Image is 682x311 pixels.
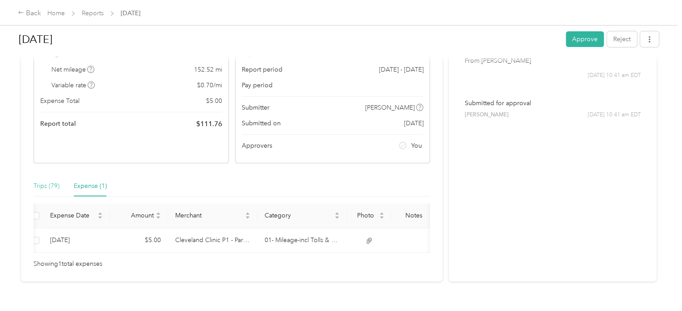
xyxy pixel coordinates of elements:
span: caret-down [245,215,250,220]
button: Reject [607,31,637,47]
div: Expense (1) [74,181,107,191]
span: [DATE] - [DATE] [379,65,423,74]
h1: Sep 2025 [19,29,560,50]
span: [DATE] [121,9,140,18]
span: Pay period [242,81,273,90]
span: Amount [117,212,154,219]
span: [DATE] 10:41 am EDT [588,72,641,80]
a: Reports [82,9,104,17]
span: caret-down [379,215,384,220]
span: caret-down [334,215,340,220]
span: Merchant [175,212,243,219]
span: Net mileage [51,65,95,74]
th: Notes [392,204,436,228]
span: Variable rate [51,81,95,90]
iframe: Everlance-gr Chat Button Frame [632,261,682,311]
span: Expense Total [40,96,80,106]
th: Amount [110,204,168,228]
div: Trips (79) [34,181,59,191]
span: Showing 1 total expenses [34,259,102,269]
span: You [411,141,422,150]
span: Report total [40,119,76,128]
th: Category [257,204,347,228]
span: [PERSON_NAME] [365,103,415,112]
span: [DATE] 10:41 am EDT [588,111,641,119]
span: caret-down [97,215,103,220]
td: $5.00 [110,228,168,253]
th: Merchant [168,204,257,228]
span: Expense Date [50,212,96,219]
button: Approve [566,31,604,47]
span: caret-up [334,211,340,216]
span: $ 5.00 [206,96,222,106]
span: caret-up [245,211,250,216]
span: Approvers [242,141,272,150]
a: Home [47,9,65,17]
span: Submitter [242,103,269,112]
span: Report period [242,65,282,74]
span: Photo [354,212,377,219]
span: $ 0.70 / mi [197,81,222,90]
span: [DATE] [404,119,423,128]
span: 152.52 mi [194,65,222,74]
th: Expense Date [43,204,110,228]
span: caret-up [156,211,161,216]
span: caret-up [379,211,384,216]
span: caret-down [156,215,161,220]
span: caret-up [97,211,103,216]
p: Submitted for approval [464,98,641,108]
span: [PERSON_NAME] [464,111,508,119]
span: $ 111.76 [196,119,222,129]
span: Submitted on [242,119,281,128]
div: Back [18,8,41,19]
td: 9-11-2025 [43,228,110,253]
td: Cleveland Clinic P1 - Parking garage at E. 93rd St. and Chester Ave. [168,228,257,253]
td: 01- Mileage-incl Tolls & Uber, Etc.(66010 ) [257,228,347,253]
th: Photo [347,204,392,228]
span: Category [265,212,333,219]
